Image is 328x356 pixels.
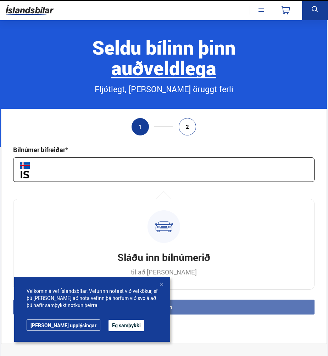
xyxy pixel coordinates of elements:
[186,124,189,130] span: 2
[6,2,54,18] img: G0Ugv5HjCgRt.svg
[109,320,144,331] button: Ég samþykki
[27,288,158,309] span: Velkomin á vef Íslandsbílar. Vefurinn notast við vefkökur, ef þú [PERSON_NAME] að nota vefinn þá ...
[139,124,142,130] span: 1
[13,300,314,315] button: Áfram
[1,37,327,78] div: Seldu bílinn þinn
[27,319,100,331] a: [PERSON_NAME] upplýsingar
[1,83,327,95] div: Fljótlegt, [PERSON_NAME] öruggt ferli
[117,250,210,264] h3: Sláðu inn bílnúmerið
[131,268,197,276] p: til að [PERSON_NAME]
[111,55,216,81] b: auðveldlega
[13,145,68,154] div: Bílnúmer bifreiðar*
